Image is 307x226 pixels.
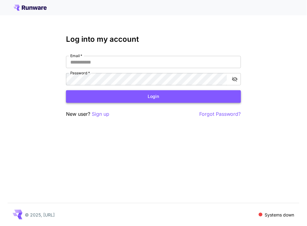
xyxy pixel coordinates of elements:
p: © 2025, [URL] [25,212,55,218]
button: Sign up [92,110,109,118]
p: New user? [66,110,109,118]
button: Forgot Password? [199,110,241,118]
button: toggle password visibility [229,74,240,85]
label: Password [70,70,90,76]
h3: Log into my account [66,35,241,44]
p: Systems down [265,212,294,218]
label: Email [70,53,82,58]
button: Login [66,90,241,103]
